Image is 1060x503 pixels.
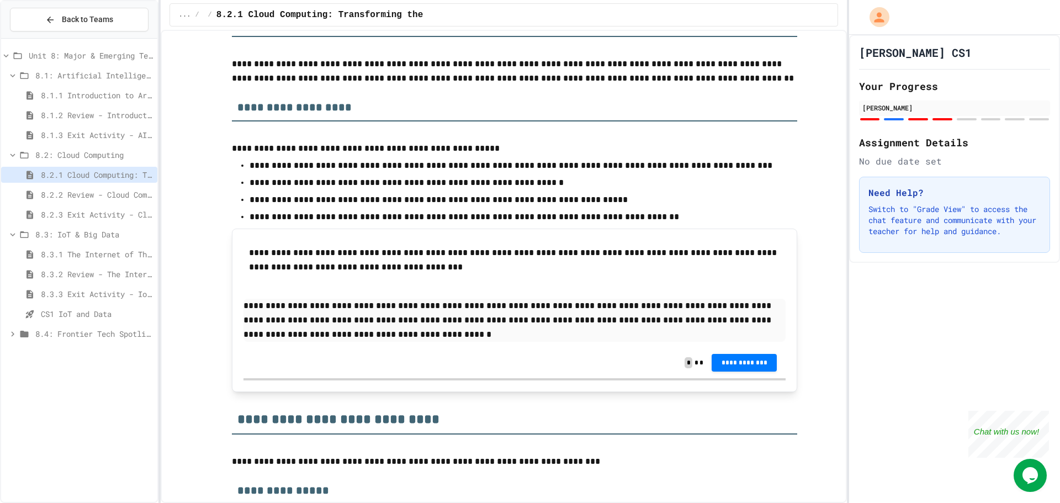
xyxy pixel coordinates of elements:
span: / [195,10,199,19]
h2: Your Progress [859,78,1050,94]
span: Unit 8: Major & Emerging Technologies [29,50,153,61]
span: 8.3: IoT & Big Data [35,229,153,240]
iframe: chat widget [1014,459,1049,492]
span: ... [179,10,191,19]
div: My Account [858,4,892,30]
span: CS1 IoT and Data [41,308,153,320]
span: 8.2.2 Review - Cloud Computing [41,189,153,200]
span: 8.2.1 Cloud Computing: Transforming the Digital World [216,8,497,22]
div: No due date set [859,155,1050,168]
p: Switch to "Grade View" to access the chat feature and communicate with your teacher for help and ... [868,204,1041,237]
span: 8.1: Artificial Intelligence Basics [35,70,153,81]
span: 8.1.1 Introduction to Artificial Intelligence [41,89,153,101]
span: 8.2.1 Cloud Computing: Transforming the Digital World [41,169,153,181]
span: 8.4: Frontier Tech Spotlight [35,328,153,340]
h1: [PERSON_NAME] CS1 [859,45,972,60]
h2: Assignment Details [859,135,1050,150]
span: 8.3.1 The Internet of Things and Big Data: Our Connected Digital World [41,248,153,260]
span: 8.1.3 Exit Activity - AI Detective [41,129,153,141]
iframe: chat widget [968,411,1049,458]
span: 8.2: Cloud Computing [35,149,153,161]
span: 8.3.3 Exit Activity - IoT Data Detective Challenge [41,288,153,300]
span: 8.3.2 Review - The Internet of Things and Big Data [41,268,153,280]
button: Back to Teams [10,8,149,31]
span: 8.1.2 Review - Introduction to Artificial Intelligence [41,109,153,121]
span: / [208,10,212,19]
span: Back to Teams [62,14,113,25]
span: 8.2.3 Exit Activity - Cloud Service Detective [41,209,153,220]
div: [PERSON_NAME] [862,103,1047,113]
h3: Need Help? [868,186,1041,199]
